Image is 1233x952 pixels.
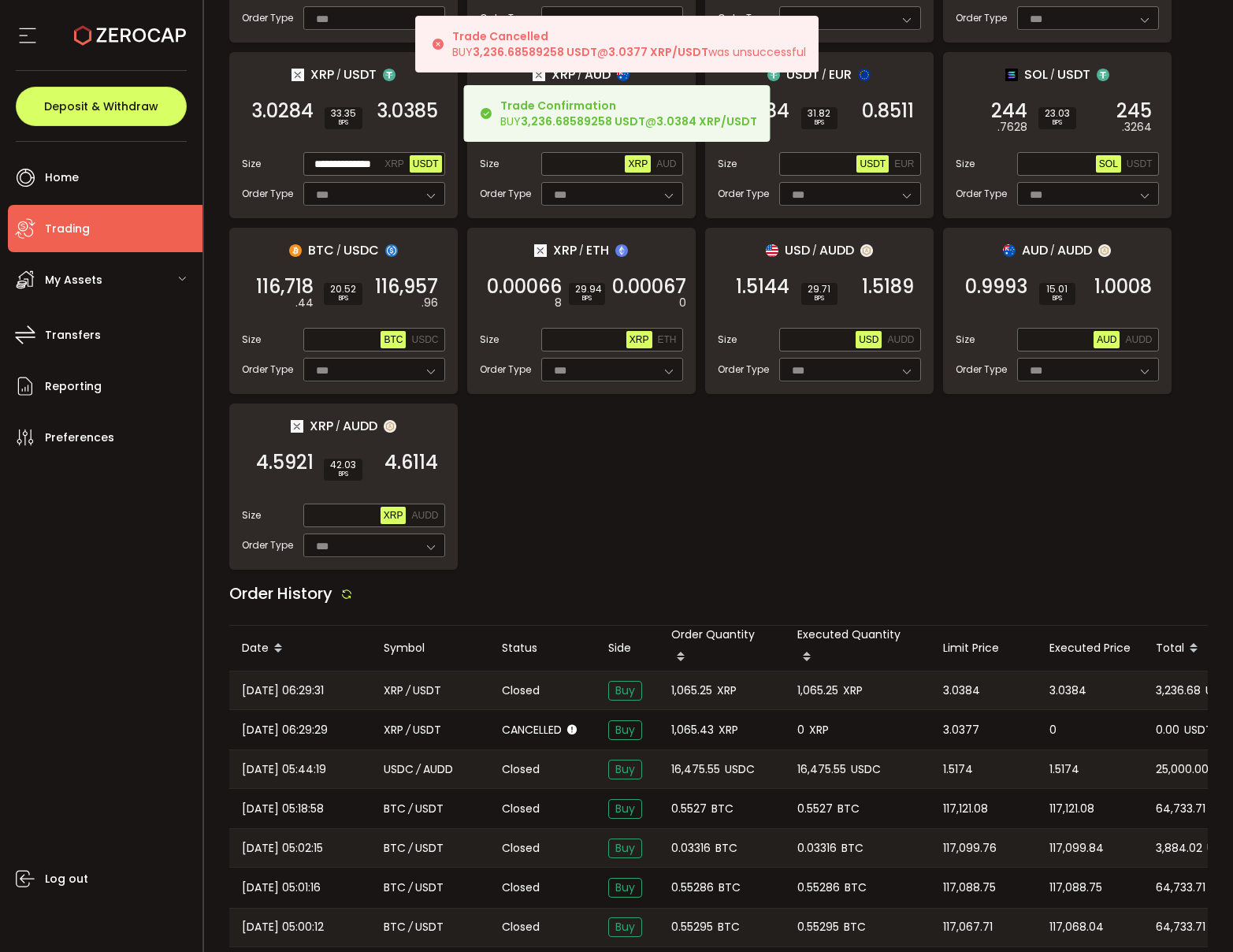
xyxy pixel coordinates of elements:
i: BPS [330,294,356,303]
button: EUR [891,155,917,173]
button: AUDD [1122,331,1155,348]
img: eth_portfolio.svg [615,244,628,257]
span: 0.5527 [797,800,833,818]
span: AUDD [887,334,914,345]
em: / [1050,68,1055,82]
span: 0.00066 [487,279,562,295]
span: AUD [1097,334,1116,345]
span: 244 [991,103,1027,119]
span: AUDD [343,416,377,436]
img: zuPXiwguUFiBOIQyqLOiXsnnNitlx7q4LCwEbLHADjIpTka+Lip0HH8D0VTrd02z+wEAAAAASUVORK5CYII= [384,420,396,433]
img: btc_portfolio.svg [289,244,302,257]
div: Symbol [371,639,489,657]
span: XRP [384,682,403,700]
span: BTC [711,800,733,818]
span: USDT [415,879,444,897]
span: XRP [384,721,403,739]
span: USDT [1184,721,1213,739]
i: BPS [331,118,356,128]
em: .44 [295,295,314,311]
span: Size [242,333,261,347]
img: usdt_portfolio.svg [767,69,780,81]
span: Buy [608,917,642,937]
em: / [336,68,341,82]
img: aud_portfolio.svg [617,69,629,81]
span: XRP [310,65,334,84]
em: / [1050,244,1055,258]
img: usdc_portfolio.svg [385,244,398,257]
div: Status [489,639,596,657]
i: BPS [330,470,356,479]
button: ETH [655,331,680,348]
span: 0.00 [1156,721,1179,739]
span: Order Type [718,11,769,25]
button: Deposit & Withdraw [16,87,187,126]
span: EUR [894,158,914,169]
span: USDT [415,918,444,936]
span: 1,065.43 [671,721,714,739]
i: BPS [575,294,599,303]
span: 23.03 [1045,109,1070,118]
span: 4.5921 [256,455,314,470]
span: USDT [1127,158,1153,169]
span: 25,000.00 [1156,760,1209,779]
span: ETH [658,334,677,345]
span: AUDD [1125,334,1152,345]
span: Home [45,166,79,189]
img: xrp_portfolio.png [534,244,547,257]
span: Order History [229,582,332,604]
span: 3.0385 [377,103,438,119]
span: Deposit & Withdraw [44,101,158,112]
span: USDC [725,760,755,779]
b: Trade Confirmation [500,98,616,113]
span: XRP [384,510,403,521]
span: Preferences [45,426,114,449]
span: 116,718 [256,279,314,295]
span: XRP [717,682,737,700]
span: XRP [809,721,829,739]
span: XRP [552,65,575,84]
button: XRP [625,155,651,173]
span: 1,065.25 [671,682,712,700]
em: .96 [422,295,438,311]
button: AUDD [884,331,917,348]
button: USD [856,331,882,348]
span: 1.5189 [862,279,914,295]
span: USDC [384,760,414,779]
span: XRP [628,158,648,169]
b: 3.0384 XRP/USDT [656,113,757,129]
em: / [408,839,413,857]
span: 31.82 [808,109,831,118]
span: AUDD [411,510,438,521]
span: 0 [797,721,804,739]
span: Trading [45,218,90,240]
span: BTC [715,839,737,857]
span: USDT [786,65,819,84]
span: BTC [718,918,740,936]
span: USDT [860,158,886,169]
em: / [408,800,413,818]
span: AUD [656,158,676,169]
span: 29.94 [575,284,599,294]
div: Chat Widget [1045,782,1233,952]
div: Limit Price [930,639,1037,657]
i: BPS [808,118,831,128]
span: Cancelled [502,722,562,738]
span: Buy [608,681,642,701]
span: BTC [844,918,866,936]
img: usd_portfolio.svg [766,244,778,257]
span: 0.55286 [797,879,840,897]
span: [DATE] 06:29:29 [242,721,328,739]
span: ETH [586,240,609,260]
span: Closed [502,840,540,857]
span: Size [242,508,261,522]
img: eur_portfolio.svg [858,69,871,81]
button: AUD [653,155,679,173]
span: 4.6114 [384,455,438,470]
span: Order Type [480,363,531,377]
span: AUDD [1057,240,1092,260]
button: XRP [381,507,407,524]
span: XRP [843,682,863,700]
b: Trade Cancelled [452,28,548,44]
span: BTC [384,918,406,936]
